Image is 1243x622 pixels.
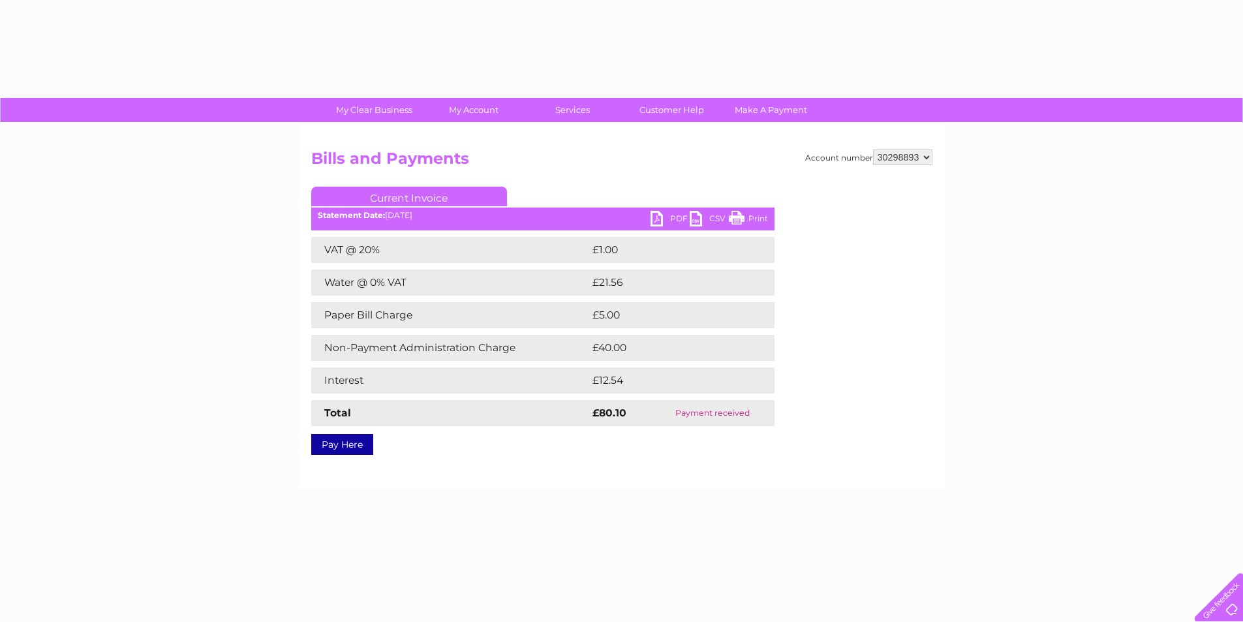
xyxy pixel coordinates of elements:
a: Services [519,98,626,122]
a: Current Invoice [311,187,507,206]
td: £12.54 [589,367,747,394]
a: My Clear Business [320,98,428,122]
h2: Bills and Payments [311,149,932,174]
b: Statement Date: [318,210,385,220]
a: PDF [651,211,690,230]
strong: Total [324,407,351,419]
td: Paper Bill Charge [311,302,589,328]
a: CSV [690,211,729,230]
a: My Account [420,98,527,122]
div: Account number [805,149,932,165]
td: Non-Payment Administration Charge [311,335,589,361]
a: Make A Payment [717,98,825,122]
td: Interest [311,367,589,394]
td: VAT @ 20% [311,237,589,263]
td: £5.00 [589,302,744,328]
a: Print [729,211,768,230]
a: Customer Help [618,98,726,122]
td: Payment received [651,400,774,426]
strong: £80.10 [592,407,626,419]
div: [DATE] [311,211,775,220]
td: Water @ 0% VAT [311,270,589,296]
td: £1.00 [589,237,743,263]
td: £40.00 [589,335,749,361]
a: Pay Here [311,434,373,455]
td: £21.56 [589,270,747,296]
